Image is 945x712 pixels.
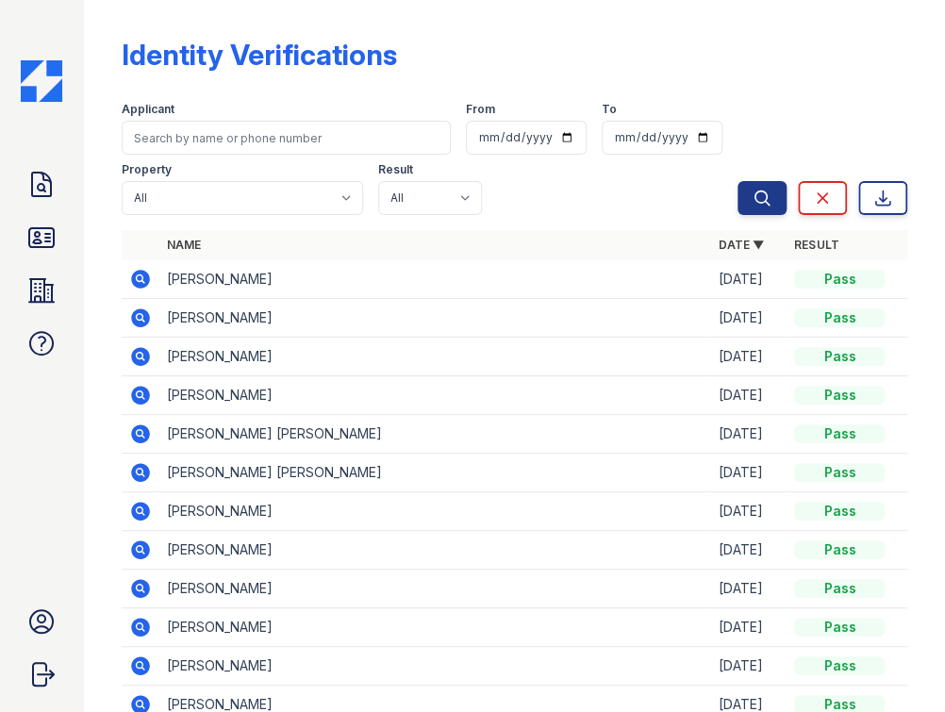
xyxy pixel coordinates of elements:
div: Pass [794,540,885,559]
td: [DATE] [711,415,787,454]
td: [DATE] [711,338,787,376]
div: Pass [794,347,885,366]
div: Pass [794,502,885,521]
a: Result [794,238,838,252]
div: Pass [794,386,885,405]
div: Pass [794,463,885,482]
div: Pass [794,308,885,327]
td: [DATE] [711,492,787,531]
div: Identity Verifications [122,38,397,72]
img: CE_Icon_Blue-c292c112584629df590d857e76928e9f676e5b41ef8f769ba2f05ee15b207248.png [21,60,62,102]
td: [DATE] [711,531,787,570]
td: [PERSON_NAME] [159,531,711,570]
div: Pass [794,424,885,443]
a: Date ▼ [719,238,764,252]
div: Pass [794,618,885,637]
td: [DATE] [711,299,787,338]
label: Applicant [122,102,174,117]
td: [DATE] [711,570,787,608]
label: From [466,102,495,117]
td: [PERSON_NAME] [PERSON_NAME] [159,454,711,492]
td: [PERSON_NAME] [159,338,711,376]
label: Result [378,162,413,177]
div: Pass [794,656,885,675]
td: [PERSON_NAME] [159,376,711,415]
td: [DATE] [711,260,787,299]
td: [DATE] [711,647,787,686]
a: Name [167,238,201,252]
td: [PERSON_NAME] [159,492,711,531]
td: [PERSON_NAME] [PERSON_NAME] [159,415,711,454]
div: Pass [794,270,885,289]
label: To [602,102,617,117]
td: [PERSON_NAME] [159,299,711,338]
td: [DATE] [711,608,787,647]
input: Search by name or phone number [122,121,451,155]
label: Property [122,162,172,177]
div: Pass [794,579,885,598]
td: [PERSON_NAME] [159,570,711,608]
td: [PERSON_NAME] [159,647,711,686]
td: [PERSON_NAME] [159,608,711,647]
td: [DATE] [711,376,787,415]
td: [PERSON_NAME] [159,260,711,299]
td: [DATE] [711,454,787,492]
